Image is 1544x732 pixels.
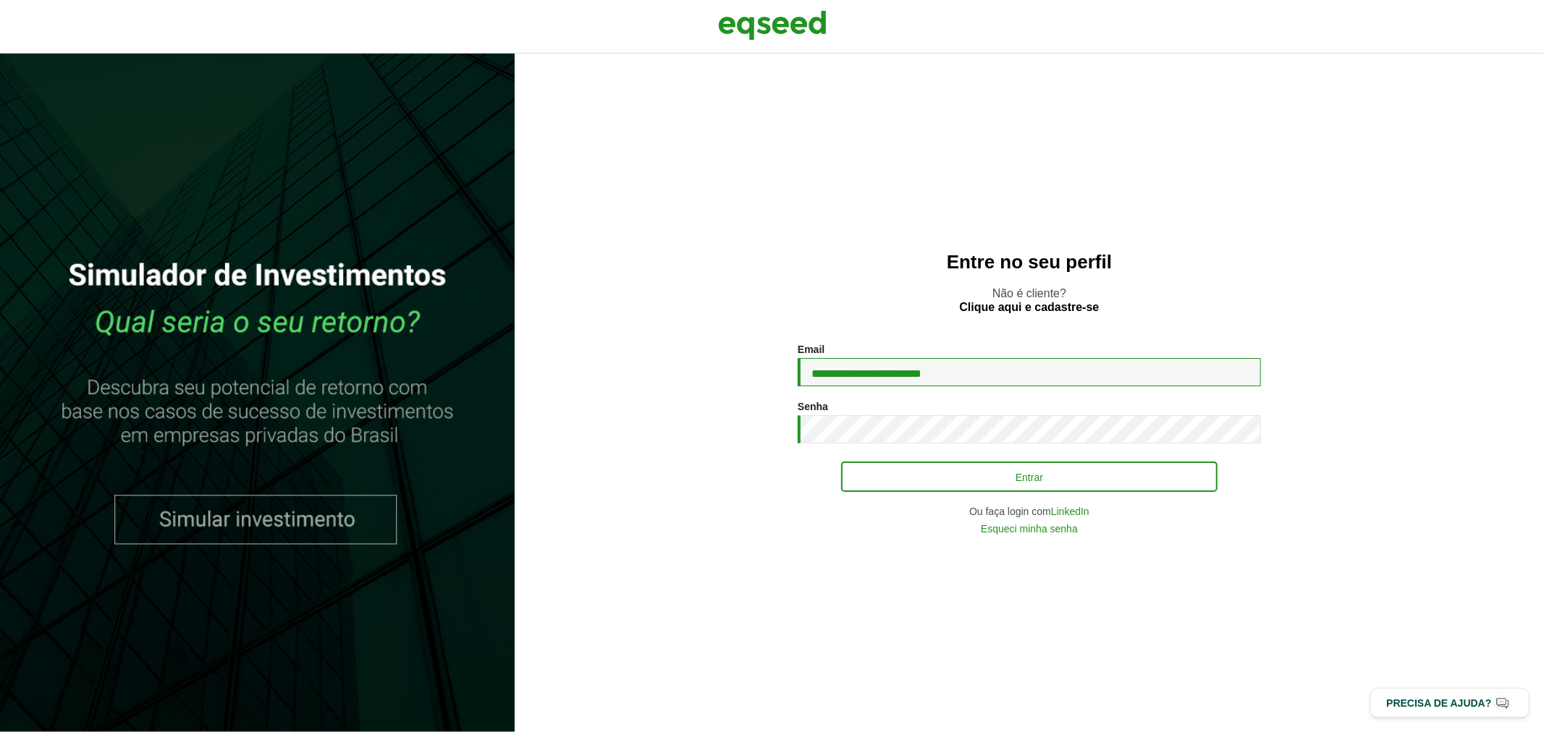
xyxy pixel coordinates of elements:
a: Clique aqui e cadastre-se [960,302,1100,313]
a: Esqueci minha senha [981,524,1078,534]
p: Não é cliente? [544,286,1515,314]
a: LinkedIn [1051,506,1089,516]
button: Entrar [841,461,1218,492]
h2: Entre no seu perfil [544,252,1515,273]
label: Senha [798,401,828,412]
img: EqSeed Logo [718,7,827,43]
label: Email [798,344,824,354]
div: Ou faça login com [798,506,1261,516]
